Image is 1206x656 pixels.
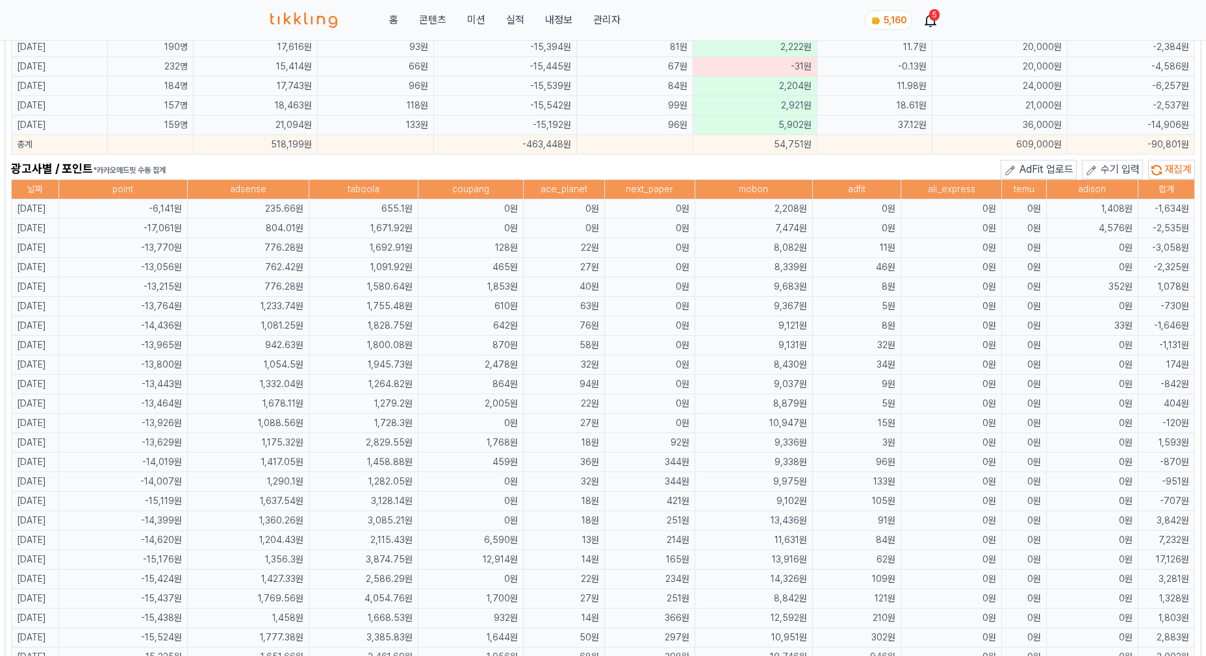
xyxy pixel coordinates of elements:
td: -15,119원 [58,492,187,511]
td: 1,081.25원 [187,316,309,336]
td: 1,853원 [418,277,523,297]
td: 0원 [604,355,695,375]
td: 1,671.92원 [309,219,418,238]
td: -1,131원 [1138,336,1194,355]
td: 0원 [1002,199,1046,219]
td: 0원 [604,297,695,316]
th: next_paper [604,180,695,199]
td: 0원 [418,472,523,492]
td: 0원 [901,453,1002,472]
td: 8원 [812,277,901,297]
td: 9,336원 [695,433,812,453]
td: 232명 [108,57,193,77]
button: 재집계 [1148,160,1195,179]
td: 36원 [524,453,605,472]
a: 관리자 [593,12,621,28]
th: temu [1002,180,1046,199]
td: -13,800원 [58,355,187,375]
td: 864원 [418,375,523,394]
td: 36,000원 [932,116,1068,135]
td: 0원 [604,394,695,414]
td: 0원 [1046,258,1138,277]
td: 0원 [604,316,695,336]
td: [DATE] [12,453,59,472]
a: 홈 [389,12,398,28]
td: 190명 [108,38,193,57]
td: 0원 [901,394,1002,414]
td: -463,448원 [433,135,576,155]
td: 0원 [1002,375,1046,394]
td: 0원 [1002,414,1046,433]
td: 0원 [812,199,901,219]
td: 128원 [418,238,523,258]
td: 32원 [812,336,901,355]
td: 0원 [604,219,695,238]
td: -13,443원 [58,375,187,394]
td: 17,616원 [193,38,317,57]
td: 655.1원 [309,199,418,219]
td: 0원 [1002,258,1046,277]
td: -13,056원 [58,258,187,277]
td: 184명 [108,77,193,96]
span: 수기 입력 [1101,163,1140,175]
td: 0원 [604,414,695,433]
td: 0원 [1046,414,1138,433]
td: 2,478원 [418,355,523,375]
td: 7,474원 [695,219,812,238]
td: 9,338원 [695,453,812,472]
td: [DATE] [12,77,108,96]
td: 1,054.5원 [187,355,309,375]
th: ace_planet [524,180,605,199]
td: [DATE] [12,219,59,238]
td: 0원 [604,199,695,219]
td: 0원 [812,219,901,238]
td: 40원 [524,277,605,297]
h2: 광고사별 / 포인트 [11,160,166,179]
td: 1,088.56원 [187,414,309,433]
td: 0원 [1002,219,1046,238]
td: 942.63원 [187,336,309,355]
td: 1,692.91원 [309,238,418,258]
td: 21,094원 [193,116,317,135]
td: 459원 [418,453,523,472]
button: 수기 입력 [1082,160,1143,179]
td: 17,743원 [193,77,317,96]
td: 0원 [901,277,1002,297]
td: [DATE] [12,38,108,57]
th: adfit [812,180,901,199]
td: 22원 [524,394,605,414]
td: -842원 [1138,375,1194,394]
td: -90,801원 [1067,135,1194,155]
td: 63원 [524,297,605,316]
img: coin [871,16,881,26]
td: 0원 [901,316,1002,336]
img: 티끌링 [270,12,337,28]
td: 465원 [418,258,523,277]
td: [DATE] [12,238,59,258]
td: 22원 [524,238,605,258]
td: 9,037원 [695,375,812,394]
td: -15,192원 [433,116,576,135]
td: -1,646원 [1138,316,1194,336]
td: 642원 [418,316,523,336]
td: 1,290.1원 [187,472,309,492]
td: 0원 [1002,277,1046,297]
td: 67원 [576,57,693,77]
td: 0원 [1002,238,1046,258]
td: 1,279.2원 [309,394,418,414]
td: -1,634원 [1138,199,1194,219]
td: 8,082원 [695,238,812,258]
td: 20,000원 [932,38,1068,57]
a: 실적 [506,12,524,28]
td: -120원 [1138,414,1194,433]
td: 118원 [317,96,433,116]
td: 2,204원 [693,77,817,96]
td: -15,539원 [433,77,576,96]
td: -4,586원 [1067,57,1194,77]
td: 3,128.14원 [309,492,418,511]
td: 1,332.04원 [187,375,309,394]
td: 870원 [418,336,523,355]
td: 84원 [576,77,693,96]
td: 27원 [524,414,605,433]
td: 0원 [1046,238,1138,258]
